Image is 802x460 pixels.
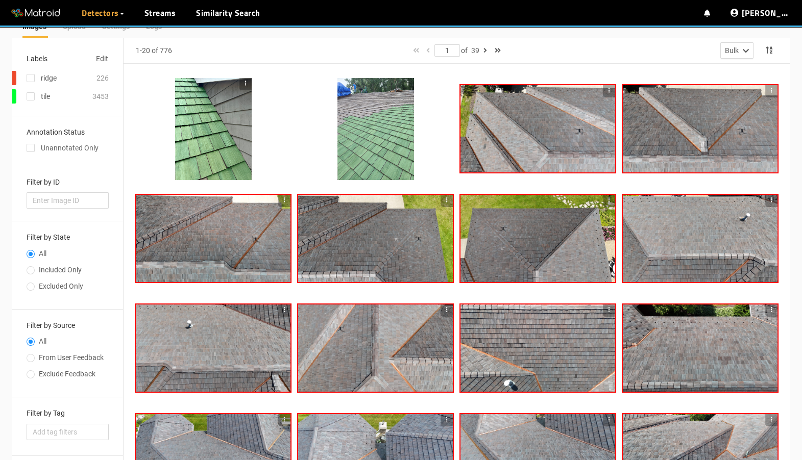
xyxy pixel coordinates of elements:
img: Matroid logo [10,6,61,21]
span: Detectors [82,7,119,19]
span: Included Only [35,266,86,274]
div: 226 [96,72,109,84]
h3: Filter by Tag [27,410,109,417]
div: Bulk [725,45,739,56]
span: Excluded Only [35,282,87,290]
span: Add tag filters [33,426,103,438]
div: 1-20 of 776 [136,45,172,56]
h3: Filter by Source [27,322,109,329]
span: All [35,337,51,345]
a: Streams [144,7,176,19]
span: of 39 [461,46,479,55]
div: 3453 [92,91,109,102]
span: Exclude Feedback [35,370,100,378]
h3: Filter by State [27,234,109,241]
button: Bulk [720,42,754,59]
div: Labels [27,53,47,64]
div: tile [41,91,50,102]
div: ridge [41,72,57,84]
h3: Annotation Status [27,129,109,136]
span: From User Feedback [35,353,108,362]
input: Enter Image ID [27,192,109,209]
span: All [35,249,51,258]
button: Edit [95,50,109,67]
h3: Filter by ID [27,178,109,186]
a: Similarity Search [196,7,260,19]
span: Edit [96,53,108,64]
div: Unannotated Only [27,142,109,154]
